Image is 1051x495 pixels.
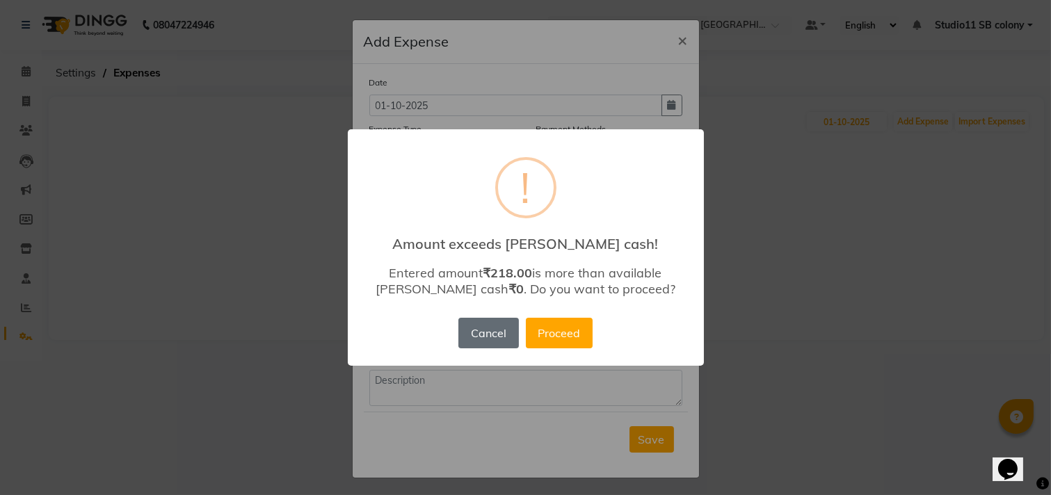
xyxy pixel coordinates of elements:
[367,265,683,297] div: Entered amount is more than available [PERSON_NAME] cash . Do you want to proceed?
[993,439,1037,481] iframe: chat widget
[348,225,704,252] h2: Amount exceeds [PERSON_NAME] cash!
[508,281,524,297] b: ₹0
[526,318,593,348] button: Proceed
[458,318,518,348] button: Cancel
[483,265,533,281] b: ₹218.00
[521,160,531,216] div: !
